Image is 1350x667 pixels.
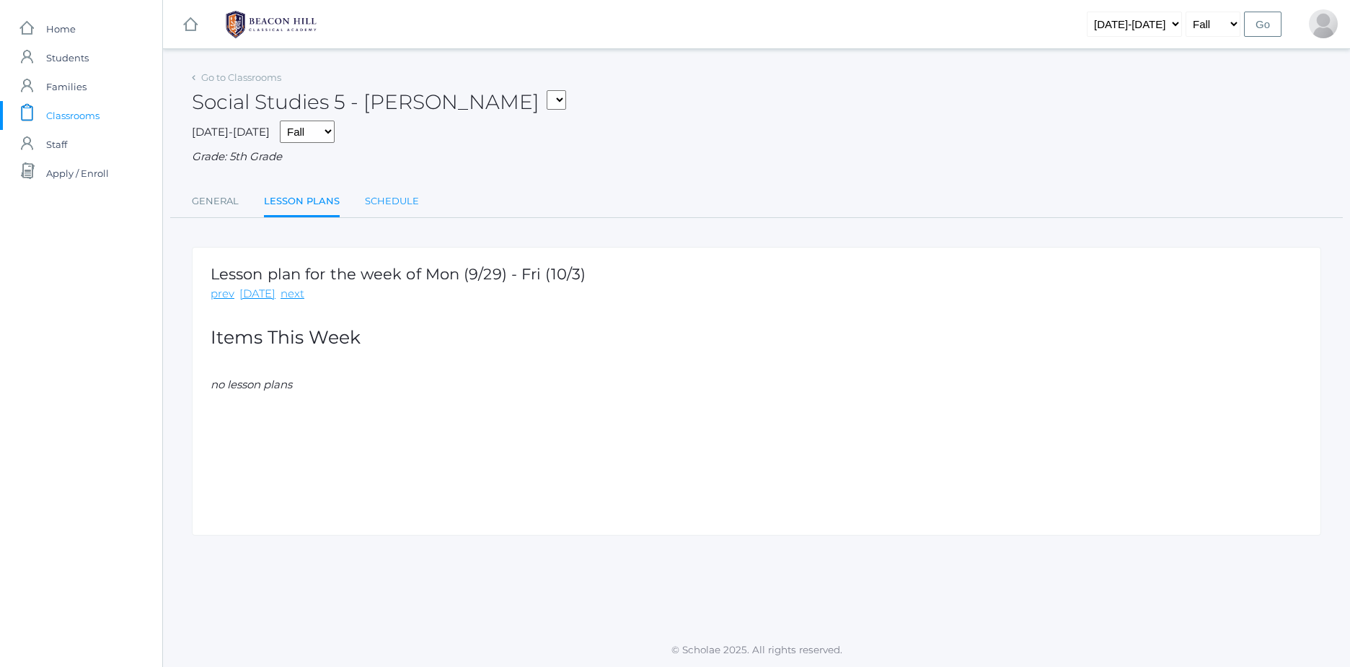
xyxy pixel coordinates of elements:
[281,286,304,302] a: next
[264,187,340,218] a: Lesson Plans
[365,187,419,216] a: Schedule
[192,149,1321,165] div: Grade: 5th Grade
[211,378,292,391] em: no lesson plans
[163,642,1350,657] p: © Scholae 2025. All rights reserved.
[192,187,239,216] a: General
[217,6,325,43] img: 1_BHCALogos-05.png
[46,14,76,43] span: Home
[211,266,586,282] h1: Lesson plan for the week of Mon (9/29) - Fri (10/3)
[1244,12,1281,37] input: Go
[46,43,89,72] span: Students
[211,286,234,302] a: prev
[46,159,109,188] span: Apply / Enroll
[201,71,281,83] a: Go to Classrooms
[46,72,87,101] span: Families
[239,286,275,302] a: [DATE]
[1309,9,1338,38] div: Pauline Harris
[211,328,1302,348] h2: Items This Week
[192,125,270,139] span: [DATE]-[DATE]
[192,91,566,113] h2: Social Studies 5 - [PERSON_NAME]
[46,130,67,159] span: Staff
[46,101,100,130] span: Classrooms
